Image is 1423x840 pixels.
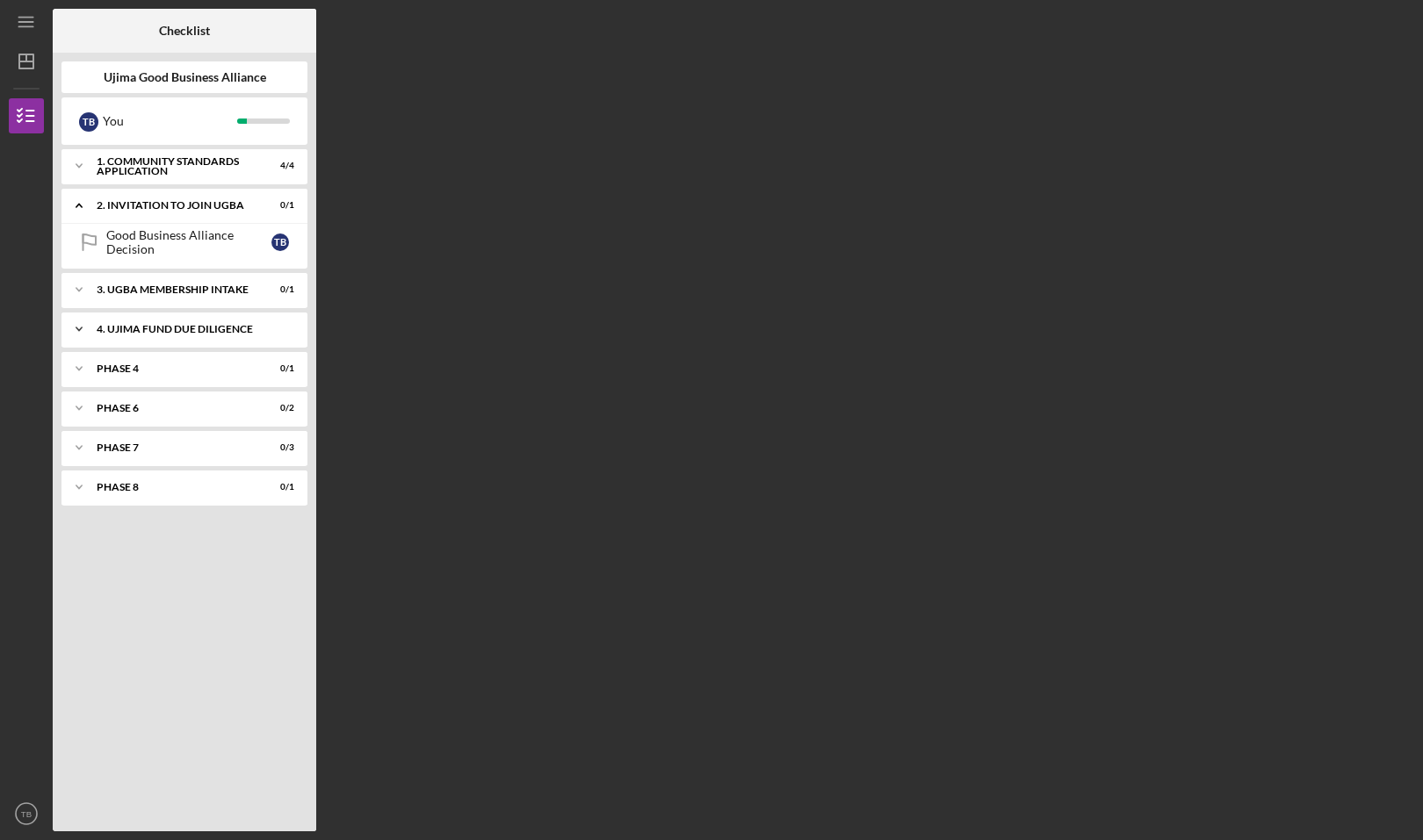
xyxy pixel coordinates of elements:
text: TB [21,809,32,819]
div: 3. UGBA MEMBERSHIP INTAKE [97,284,250,295]
b: Ujima Good Business Alliance [104,70,266,84]
button: TB [9,796,44,831]
div: T B [271,233,289,251]
div: Phase 4 [97,363,250,374]
b: Checklist [159,24,210,38]
div: 2. Invitation to Join UGBA [97,200,250,211]
div: 4 / 4 [263,161,294,171]
div: Phase 6 [97,403,250,413]
div: Phase 7 [97,442,250,453]
div: T B [79,112,98,132]
div: 0 / 3 [263,442,294,453]
div: 4. UJIMA FUND DUE DILIGENCE [97,324,285,334]
div: Phase 8 [97,482,250,492]
div: You [103,106,237,136]
a: Good Business Alliance DecisionTB [70,225,299,260]
div: 0 / 1 [263,363,294,374]
div: 0 / 1 [263,482,294,492]
div: Good Business Alliance Decision [106,228,271,256]
div: 1. Community Standards Application [97,156,250,176]
div: 0 / 1 [263,284,294,295]
div: 0 / 2 [263,403,294,413]
div: 0 / 1 [263,200,294,211]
